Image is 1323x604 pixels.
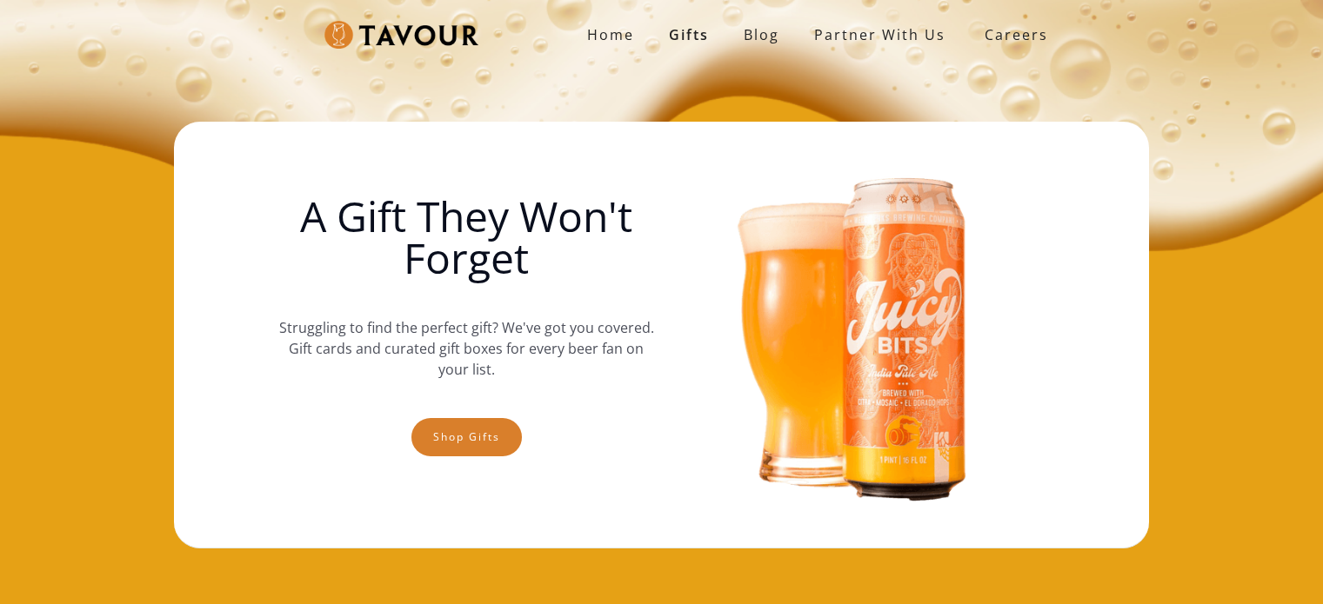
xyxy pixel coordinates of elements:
[587,25,634,44] strong: Home
[797,17,963,52] a: partner with us
[726,17,797,52] a: Blog
[411,418,522,456] a: Shop gifts
[570,17,651,52] a: Home
[963,10,1061,59] a: Careers
[278,196,654,279] h1: A Gift They Won't Forget
[985,17,1048,52] strong: Careers
[651,17,726,52] a: Gifts
[278,300,654,397] p: Struggling to find the perfect gift? We've got you covered. Gift cards and curated gift boxes for...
